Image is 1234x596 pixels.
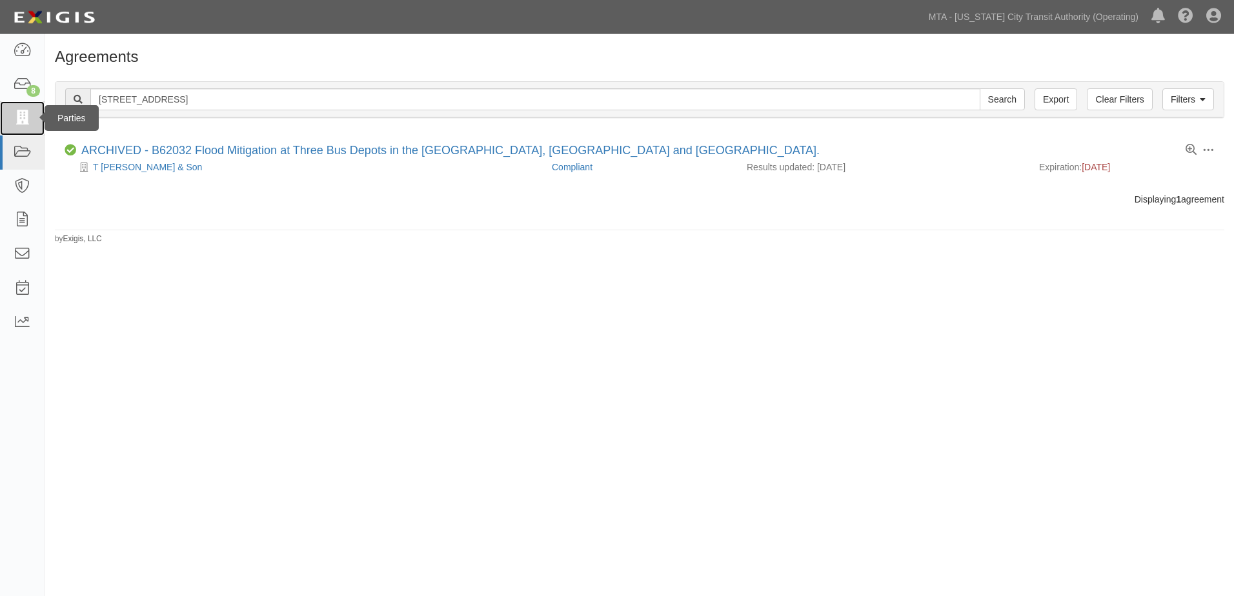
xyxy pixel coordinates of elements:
[1176,194,1181,204] b: 1
[45,193,1234,206] div: Displaying agreement
[747,161,1020,174] div: Results updated: [DATE]
[81,144,820,157] a: ARCHIVED - B62032 Flood Mitigation at Three Bus Depots in the [GEOGRAPHIC_DATA], [GEOGRAPHIC_DATA...
[45,105,99,131] div: Parties
[65,161,542,174] div: T Moriarty & Son
[1178,9,1193,25] i: Help Center - Complianz
[1186,144,1197,156] a: View results summary
[65,144,76,156] i: Compliant
[1039,161,1215,174] div: Expiration:
[63,234,102,243] a: Exigis, LLC
[55,48,1224,65] h1: Agreements
[1162,88,1214,110] a: Filters
[55,233,102,244] small: by
[1087,88,1152,110] a: Clear Filters
[10,6,99,29] img: logo-5460c22ac91f19d4615b14bd174203de0afe785f0fc80cf4dbbc73dc1793850b.png
[552,162,592,172] a: Compliant
[90,88,980,110] input: Search
[81,144,820,158] div: B62032 Flood Mitigation at Three Bus Depots in the Boroughs of Manhattan, Queens and Staten Island.
[922,4,1145,30] a: MTA - [US_STATE] City Transit Authority (Operating)
[1082,162,1110,172] span: [DATE]
[26,85,40,97] div: 8
[1035,88,1077,110] a: Export
[980,88,1025,110] input: Search
[93,162,202,172] a: T [PERSON_NAME] & Son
